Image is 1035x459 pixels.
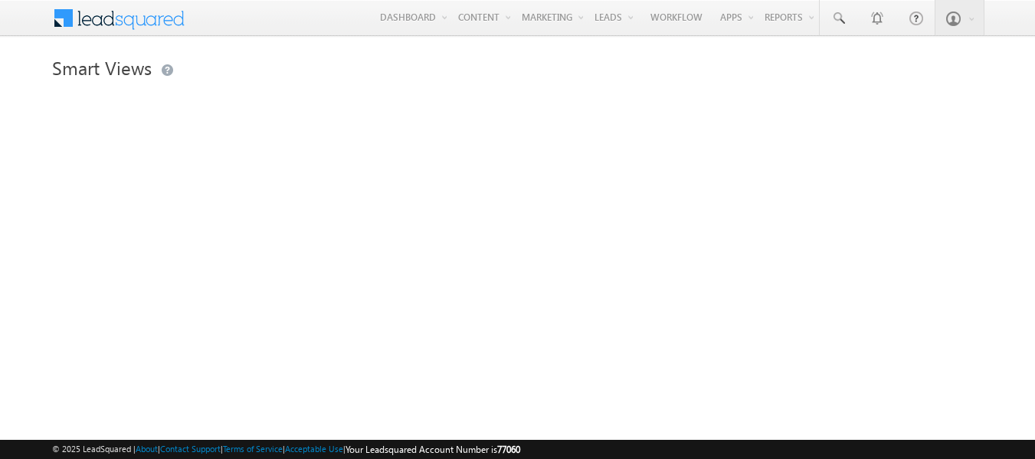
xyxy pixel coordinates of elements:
span: Your Leadsquared Account Number is [346,444,520,455]
span: 77060 [497,444,520,455]
a: Terms of Service [223,444,283,454]
a: Acceptable Use [285,444,343,454]
span: Smart Views [52,55,152,80]
a: About [136,444,158,454]
a: Contact Support [160,444,221,454]
span: © 2025 LeadSquared | | | | | [52,442,520,457]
